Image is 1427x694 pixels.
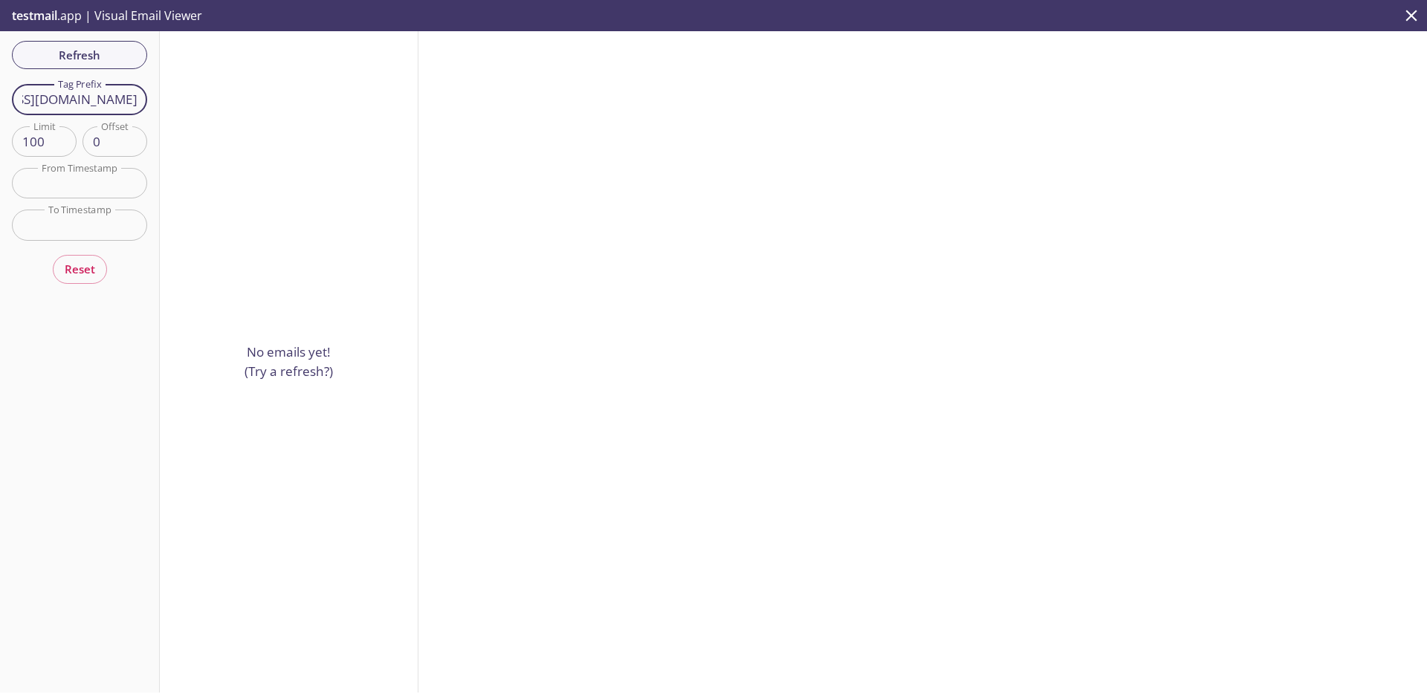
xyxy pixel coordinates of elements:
[24,45,135,65] span: Refresh
[12,41,147,69] button: Refresh
[65,259,95,279] span: Reset
[12,7,57,24] span: testmail
[245,343,333,380] p: No emails yet! (Try a refresh?)
[53,255,107,283] button: Reset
